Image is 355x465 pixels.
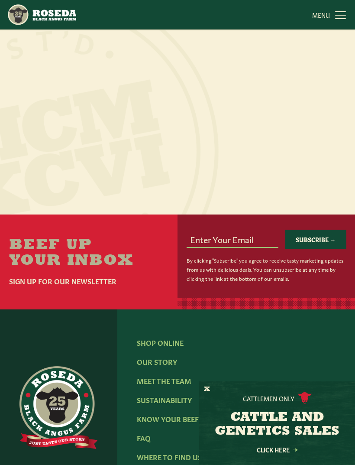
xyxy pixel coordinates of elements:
h6: Sign Up For Our Newsletter [9,276,169,286]
button: Subscribe → [285,230,346,249]
input: Enter Your Email [187,231,278,247]
p: By clicking "Subscribe" you agree to receive tasty marketing updates from us with delicious deals... [187,256,346,283]
h2: Beef Up Your Inbox [9,237,169,269]
img: https://roseda.com/wp-content/uploads/2021/06/roseda-25-full@2x.png [19,366,97,449]
a: Click Here [238,447,316,452]
a: Our Story [137,357,177,366]
p: Cattlemen Only [243,394,294,403]
a: Where To Find Us [137,452,202,462]
a: Sustainability [137,395,192,404]
button: X [204,385,210,394]
a: FAQ [137,433,151,442]
h3: CATTLE AND GENETICS SALES [210,411,344,439]
img: cattle-icon.svg [298,392,312,404]
a: Meet The Team [137,376,191,385]
a: Know Your Beef [137,414,199,423]
img: https://roseda.com/wp-content/uploads/2021/05/roseda-25-header.png [7,3,76,26]
a: Shop Online [137,338,184,347]
span: MENU [312,10,330,19]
